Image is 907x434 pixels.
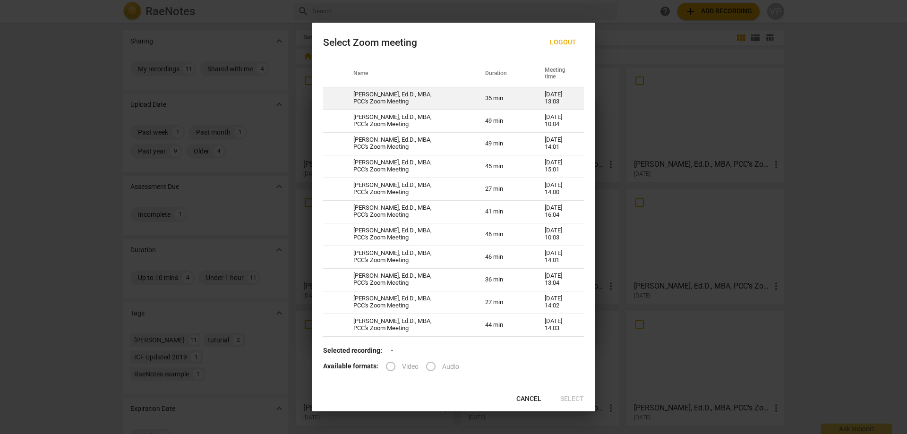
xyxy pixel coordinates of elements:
[474,87,533,110] td: 35 min
[342,314,474,336] td: [PERSON_NAME], Ed.D., MBA, PCC's Zoom Meeting
[474,336,533,359] td: 33 min
[342,155,474,178] td: [PERSON_NAME], Ed.D., MBA, PCC's Zoom Meeting
[533,291,584,314] td: [DATE] 14:02
[342,132,474,155] td: [PERSON_NAME], Ed.D., MBA, PCC's Zoom Meeting
[533,155,584,178] td: [DATE] 15:01
[533,60,584,87] th: Meeting time
[533,223,584,246] td: [DATE] 10:03
[474,60,533,87] th: Duration
[342,268,474,291] td: [PERSON_NAME], Ed.D., MBA, PCC's Zoom Meeting
[474,132,533,155] td: 49 min
[342,87,474,110] td: [PERSON_NAME], Ed.D., MBA, PCC's Zoom Meeting
[533,110,584,132] td: [DATE] 10:04
[323,346,584,356] p: -
[323,37,417,49] div: Select Zoom meeting
[323,347,382,354] b: Selected recording:
[442,362,459,372] span: Audio
[342,291,474,314] td: [PERSON_NAME], Ed.D., MBA, PCC's Zoom Meeting
[342,223,474,246] td: [PERSON_NAME], Ed.D., MBA, PCC's Zoom Meeting
[474,246,533,268] td: 46 min
[533,132,584,155] td: [DATE] 14:01
[533,268,584,291] td: [DATE] 13:04
[342,336,474,359] td: [PERSON_NAME], Ed.D., MBA, PCC's Zoom Meeting
[474,155,533,178] td: 45 min
[474,268,533,291] td: 36 min
[402,362,419,372] span: Video
[474,178,533,200] td: 27 min
[386,362,467,370] div: File type
[474,110,533,132] td: 49 min
[342,110,474,132] td: [PERSON_NAME], Ed.D., MBA, PCC's Zoom Meeting
[550,38,576,47] span: Logout
[342,60,474,87] th: Name
[323,362,378,370] b: Available formats:
[342,246,474,268] td: [PERSON_NAME], Ed.D., MBA, PCC's Zoom Meeting
[533,87,584,110] td: [DATE] 13:03
[516,394,541,404] span: Cancel
[533,336,584,359] td: [DATE] 13:05
[474,314,533,336] td: 44 min
[533,246,584,268] td: [DATE] 14:01
[509,391,549,408] button: Cancel
[342,200,474,223] td: [PERSON_NAME], Ed.D., MBA, PCC's Zoom Meeting
[533,178,584,200] td: [DATE] 14:00
[474,223,533,246] td: 46 min
[474,200,533,223] td: 41 min
[342,178,474,200] td: [PERSON_NAME], Ed.D., MBA, PCC's Zoom Meeting
[542,34,584,51] button: Logout
[533,314,584,336] td: [DATE] 14:03
[533,200,584,223] td: [DATE] 16:04
[474,291,533,314] td: 27 min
